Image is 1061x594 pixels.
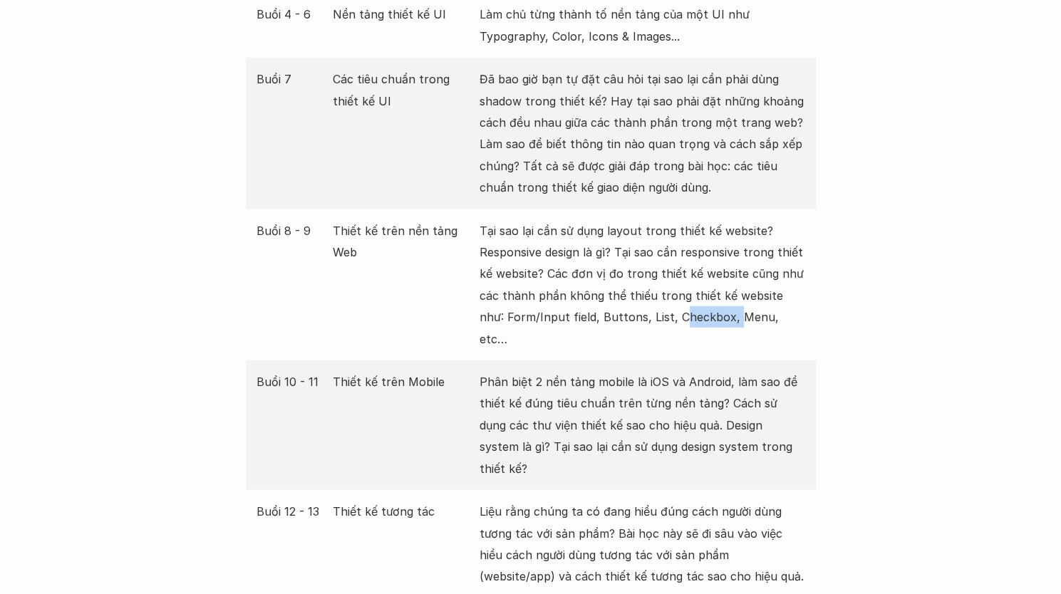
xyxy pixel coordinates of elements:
[333,68,472,112] p: Các tiêu chuẩn trong thiết kế UI
[257,501,326,522] p: Buổi 12 - 13
[480,501,805,588] p: Liệu rằng chúng ta có đang hiểu đúng cách người dùng tương tác với sản phẩm? Bài học này sẽ đi sâ...
[257,371,326,392] p: Buổi 10 - 11
[480,4,805,47] p: Làm chủ từng thành tố nền tảng của một UI như Typography, Color, Icons & Images...
[257,68,326,90] p: Buổi 7
[480,68,805,198] p: Đã bao giờ bạn tự đặt câu hỏi tại sao lại cần phải dùng shadow trong thiết kế? Hay tại sao phải đ...
[333,371,472,392] p: Thiết kế trên Mobile
[333,501,472,522] p: Thiết kế tương tác
[480,220,805,350] p: Tại sao lại cần sử dụng layout trong thiết kế website? Responsive design là gì? Tại sao cần respo...
[257,4,326,25] p: Buổi 4 - 6
[333,220,472,264] p: Thiết kế trên nền tảng Web
[480,371,805,479] p: Phân biệt 2 nền tảng mobile là iOS và Android, làm sao để thiết kế đúng tiêu chuẩn trên từng nền ...
[257,220,326,241] p: Buổi 8 - 9
[333,4,472,25] p: Nền tảng thiết kế UI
